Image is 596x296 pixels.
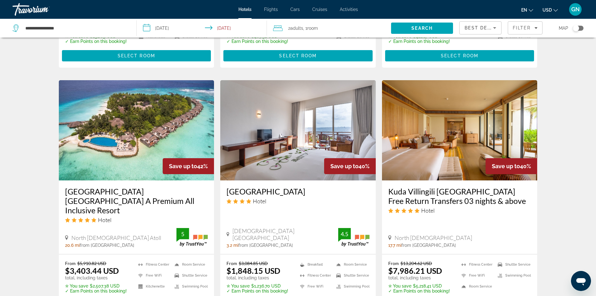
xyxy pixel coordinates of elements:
span: Flights [264,7,278,12]
span: Select Room [118,53,155,58]
p: total, including taxes [227,275,288,280]
li: Room Service [458,283,495,290]
p: $2,507.38 USD [65,283,127,288]
p: total, including taxes [388,275,450,280]
div: 5 [176,230,189,238]
span: en [521,8,527,13]
li: Swimming Pool [171,283,208,290]
del: $5,910.82 USD [77,261,106,266]
button: Select Room [223,50,373,61]
del: $13,204.62 USD [400,261,432,266]
p: $5,218.41 USD [388,283,450,288]
span: Save up to [330,163,359,169]
span: Hotel [253,198,266,205]
span: From [388,261,399,266]
li: Swimming Pool [333,283,369,290]
button: Select Room [385,50,534,61]
a: Cruises [312,7,327,12]
span: Best Deals [465,25,497,30]
span: Room [307,26,318,31]
span: ✮ You save [227,283,250,288]
a: [GEOGRAPHIC_DATA] [GEOGRAPHIC_DATA] A Premium All Inclusive Resort [65,187,208,215]
li: Breakfast [297,261,333,268]
li: Shuttle Service [495,261,531,268]
span: from [GEOGRAPHIC_DATA] [401,243,456,248]
a: Select Room [223,51,373,58]
p: ✓ Earn Points on this booking! [227,288,288,293]
div: 40% [324,158,376,174]
li: Shuttle Service [333,272,369,279]
div: 4.5 [338,230,351,238]
li: Fitness Center [135,261,171,268]
div: 4 star Hotel [227,198,369,205]
span: ✮ You save [388,283,411,288]
span: 17.7 mi [388,243,401,248]
img: TrustYou guest rating badge [176,228,208,247]
img: Kuda Villingili Maldives Free Return Transfers 03 nights & above [382,80,537,180]
div: 42% [163,158,214,174]
a: [GEOGRAPHIC_DATA] [227,187,369,196]
li: Fitness Center [458,261,495,268]
button: Change language [521,5,533,14]
li: Free WiFi [458,272,495,279]
span: Select Room [279,53,317,58]
img: TrustYou guest rating badge [338,228,369,247]
a: Travorium [13,1,75,18]
img: Hulhule Island Hotel [220,80,376,180]
span: Adults [290,26,303,31]
p: ✓ Earn Points on this booking! [388,39,450,44]
p: $1,236.70 USD [227,283,288,288]
span: [DEMOGRAPHIC_DATA][GEOGRAPHIC_DATA] [232,227,338,241]
span: Filter [513,25,531,30]
span: ✮ You save [65,283,88,288]
span: Hotel [421,207,435,214]
li: Free WiFi [135,272,171,279]
span: North [DEMOGRAPHIC_DATA] [395,234,472,241]
span: from [GEOGRAPHIC_DATA] [238,243,293,248]
a: Activities [340,7,358,12]
span: GN [571,6,580,13]
li: Swimming Pool [495,272,531,279]
span: , 1 [303,24,318,33]
span: From [65,261,76,266]
p: ✓ Earn Points on this booking! [65,288,127,293]
span: Select Room [441,53,478,58]
a: Select Room [62,51,211,58]
mat-select: Sort by [465,24,496,32]
p: total, including taxes [65,275,127,280]
p: ✓ Earn Points on this booking! [65,39,127,44]
a: Kuda Villingili [GEOGRAPHIC_DATA] Free Return Transfers 03 nights & above [388,187,531,205]
span: USD [543,8,552,13]
span: 20.6 mi [65,243,80,248]
span: 3.2 mi [227,243,238,248]
button: Change currency [543,5,558,14]
div: 40% [486,158,537,174]
span: Save up to [169,163,197,169]
input: Search hotel destination [25,23,127,33]
li: Room Service [333,261,369,268]
a: Hotels [238,7,252,12]
button: Travelers: 2 adults, 0 children [267,19,391,38]
li: Free WiFi [297,283,333,290]
button: Filters [508,21,543,34]
span: 2 [288,24,303,33]
button: Search [391,23,453,34]
span: Search [411,26,433,31]
span: from [GEOGRAPHIC_DATA] [80,243,134,248]
ins: $7,986.21 USD [388,266,442,275]
span: Map [559,24,568,33]
img: Taj Coral Reef Resort & Spa Maldives A Premium All Inclusive Resort [59,80,214,180]
button: Select check in and out date [137,19,267,38]
a: Cars [290,7,300,12]
p: ✓ Earn Points on this booking! [227,39,288,44]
